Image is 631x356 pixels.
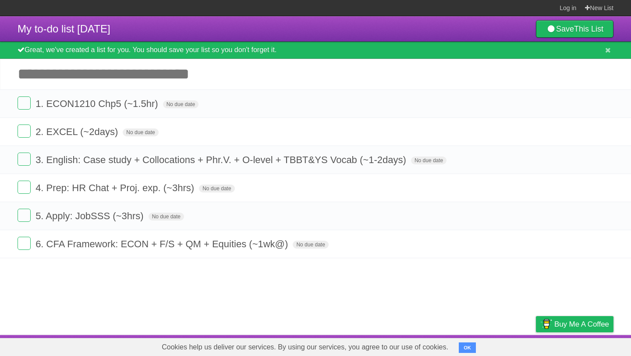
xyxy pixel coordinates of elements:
[35,182,196,193] span: 4. Prep: HR Chat + Proj. exp. (~3hrs)
[419,337,438,354] a: About
[554,317,609,332] span: Buy me a coffee
[536,316,613,332] a: Buy me a coffee
[35,210,145,221] span: 5. Apply: JobSSS (~3hrs)
[525,337,547,354] a: Privacy
[163,100,199,108] span: No due date
[293,241,328,249] span: No due date
[495,337,514,354] a: Terms
[123,128,158,136] span: No due date
[199,185,234,192] span: No due date
[459,342,476,353] button: OK
[18,153,31,166] label: Done
[35,126,120,137] span: 2. EXCEL (~2days)
[35,154,408,165] span: 3. English: Case study + Collocations + Phr.V. + O-level + TBBT&YS Vocab (~1-2days)
[540,317,552,331] img: Buy me a coffee
[35,239,290,249] span: 6. CFA Framework: ECON + F/S + QM + Equities (~1wk@)
[18,96,31,110] label: Done
[558,337,613,354] a: Suggest a feature
[574,25,603,33] b: This List
[153,338,457,356] span: Cookies help us deliver our services. By using our services, you agree to our use of cookies.
[536,20,613,38] a: SaveThis List
[18,209,31,222] label: Done
[411,157,447,164] span: No due date
[18,237,31,250] label: Done
[35,98,160,109] span: 1. ECON1210 Chp5 (~1.5hr)
[18,23,110,35] span: My to-do list [DATE]
[149,213,184,221] span: No due date
[18,125,31,138] label: Done
[448,337,484,354] a: Developers
[18,181,31,194] label: Done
